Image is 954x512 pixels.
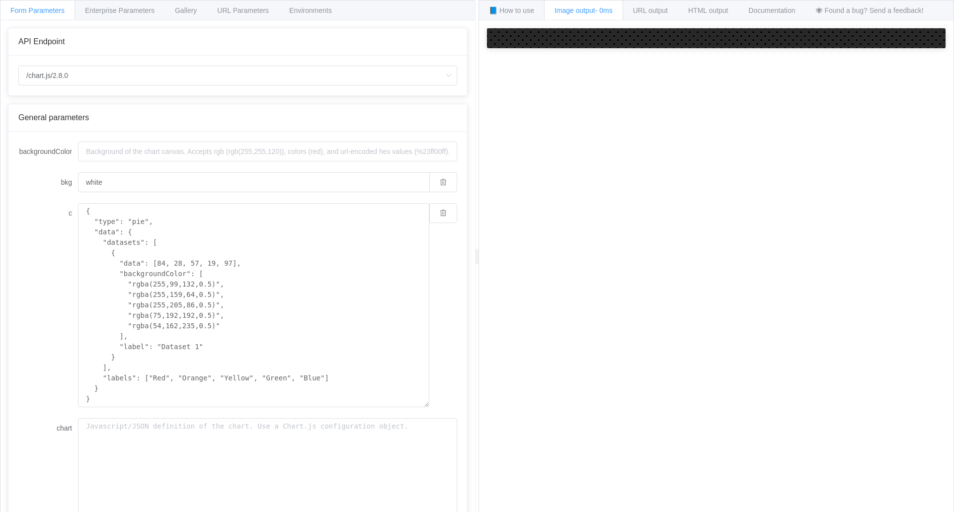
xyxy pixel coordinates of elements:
[85,6,155,14] span: Enterprise Parameters
[489,6,534,14] span: 📘 How to use
[816,6,924,14] span: 🕷 Found a bug? Send a feedback!
[633,6,668,14] span: URL output
[175,6,197,14] span: Gallery
[10,6,65,14] span: Form Parameters
[289,6,332,14] span: Environments
[18,37,65,46] span: API Endpoint
[18,418,78,438] label: chart
[18,142,78,161] label: backgroundColor
[555,6,613,14] span: Image output
[688,6,728,14] span: HTML output
[748,6,795,14] span: Documentation
[18,203,78,223] label: c
[18,172,78,192] label: bkg
[78,142,457,161] input: Background of the chart canvas. Accepts rgb (rgb(255,255,120)), colors (red), and url-encoded hex...
[18,66,457,85] input: Select
[78,172,429,192] input: Background of the chart canvas. Accepts rgb (rgb(255,255,120)), colors (red), and url-encoded hex...
[217,6,269,14] span: URL Parameters
[18,113,89,122] span: General parameters
[595,6,613,14] span: - 0ms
